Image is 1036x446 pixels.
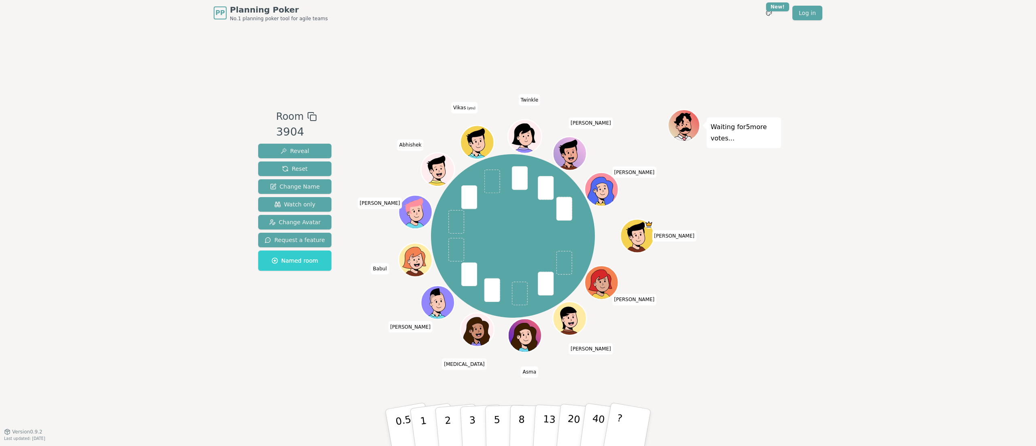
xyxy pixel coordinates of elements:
span: Click to change your name [612,294,657,305]
span: Click to change your name [442,359,486,370]
span: Click to change your name [397,139,424,151]
button: Request a feature [258,233,331,247]
span: Click to change your name [652,230,696,242]
div: New! [766,2,789,11]
span: Change Name [270,183,320,191]
span: Click to change your name [518,94,540,106]
span: PP [215,8,225,18]
span: Click to change your name [612,167,657,178]
button: Change Name [258,179,331,194]
span: Planning Poker [230,4,328,15]
p: Waiting for 5 more votes... [711,121,777,144]
span: Request a feature [265,236,325,244]
span: Room [276,109,304,124]
span: Click to change your name [451,102,478,113]
span: Watch only [274,200,316,208]
span: (you) [466,106,476,110]
span: Click to change your name [569,343,613,355]
button: Watch only [258,197,331,212]
span: Viney is the host [645,220,653,229]
span: Reveal [280,147,309,155]
span: Click to change your name [371,263,389,274]
span: Click to change your name [388,321,433,333]
span: Click to change your name [358,198,402,209]
span: Click to change your name [569,117,613,129]
button: Click to change your avatar [462,126,493,158]
span: Last updated: [DATE] [4,436,45,441]
button: Change Avatar [258,215,331,229]
span: Reset [282,165,308,173]
button: New! [762,6,776,20]
span: Change Avatar [269,218,321,226]
a: Log in [792,6,822,20]
div: 3904 [276,124,316,140]
span: Named room [272,257,318,265]
button: Reset [258,161,331,176]
button: Version0.9.2 [4,429,42,435]
button: Named room [258,251,331,271]
span: Version 0.9.2 [12,429,42,435]
button: Reveal [258,144,331,158]
span: Click to change your name [521,366,539,378]
a: PPPlanning PokerNo.1 planning poker tool for agile teams [214,4,328,22]
span: No.1 planning poker tool for agile teams [230,15,328,22]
